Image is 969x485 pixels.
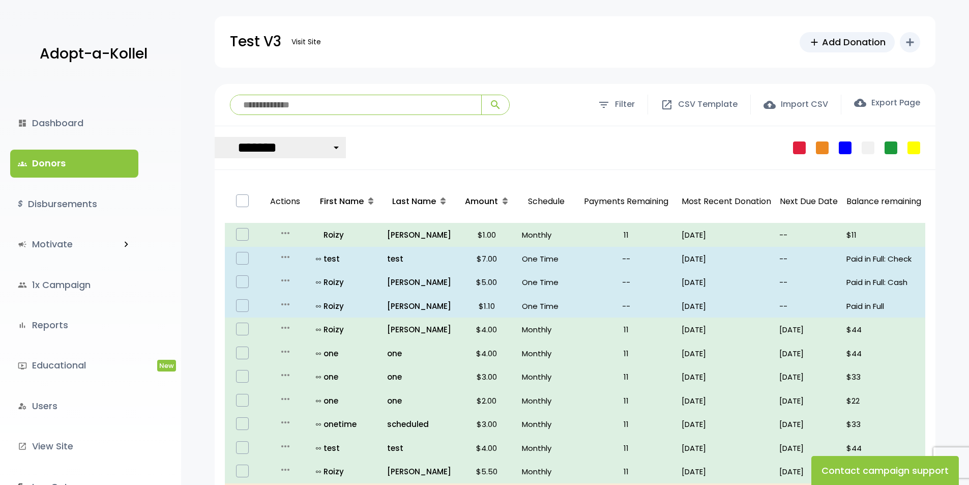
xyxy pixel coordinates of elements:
p: -- [779,252,838,266]
p: [DATE] [682,252,771,266]
p: Paid in Full [846,299,921,313]
a: addAdd Donation [800,32,895,52]
p: one [316,394,379,408]
p: $11 [846,228,921,242]
i: more_horiz [279,322,291,334]
p: $5.00 [460,275,514,289]
p: $4.00 [460,441,514,455]
i: all_inclusive [316,446,324,451]
p: 11 [579,465,673,478]
p: $2.00 [460,394,514,408]
p: 11 [579,323,673,336]
i: more_horiz [279,346,291,358]
a: dashboardDashboard [10,109,138,137]
button: search [481,95,509,115]
p: -- [779,275,838,289]
span: Filter [615,97,635,112]
i: more_horiz [279,393,291,405]
p: 11 [579,228,673,242]
p: Paid in Full: Cash [846,275,921,289]
p: 11 [579,394,673,408]
p: 11 [579,370,673,384]
i: more_horiz [279,298,291,310]
p: Roizy [316,323,379,336]
p: Balance remaining [846,194,921,209]
a: [PERSON_NAME] [387,228,452,242]
i: launch [18,442,27,451]
a: all_inclusiveRoizy [316,323,379,336]
p: Monthly [522,394,571,408]
i: all_inclusive [316,398,324,404]
p: [PERSON_NAME] [387,299,452,313]
span: cloud_upload [764,99,776,111]
a: $Disbursements [10,190,138,218]
p: $7.00 [460,252,514,266]
p: $44 [846,347,921,360]
a: [PERSON_NAME] [387,323,452,336]
p: [DATE] [682,417,771,431]
span: Import CSV [781,97,828,112]
p: Roizy [316,299,379,313]
p: One Time [522,299,571,313]
a: campaignMotivate [10,231,114,258]
p: test [387,441,452,455]
p: $22 [846,394,921,408]
a: all_inclusiveone [316,394,379,408]
p: 11 [579,347,673,360]
p: One Time [522,252,571,266]
p: $44 [846,441,921,455]
i: add [904,36,916,48]
span: add [809,37,820,48]
i: more_horiz [279,227,291,239]
i: dashboard [18,119,27,128]
i: bar_chart [18,321,27,330]
p: [DATE] [682,347,771,360]
i: more_horiz [279,464,291,476]
span: Last Name [392,195,436,207]
a: [PERSON_NAME] [387,465,452,478]
span: search [489,99,502,111]
p: Monthly [522,441,571,455]
p: Most Recent Donation [682,194,771,209]
p: -- [779,228,838,242]
i: all_inclusive [316,351,324,356]
p: Paid in Full: Check [846,252,921,266]
i: all_inclusive [316,469,324,474]
p: Monthly [522,228,571,242]
i: all_inclusive [316,256,324,262]
a: groupsDonors [10,150,138,177]
a: all_inclusiveRoizy [316,299,379,313]
p: [DATE] [779,347,838,360]
p: Roizy [316,465,379,478]
span: New [157,360,176,372]
p: -- [779,299,838,313]
p: $44 [846,323,921,336]
i: all_inclusive [316,327,324,332]
a: scheduled [387,417,452,431]
p: -- [579,275,673,289]
span: Add Donation [822,35,886,49]
a: launchView Site [10,433,138,460]
p: Next Due Date [779,194,838,209]
p: 11 [579,417,673,431]
a: all_inclusiveone [316,347,379,360]
p: [DATE] [779,323,838,336]
a: one [387,347,452,360]
i: $ [18,197,23,212]
span: filter_list [598,99,610,111]
p: [DATE] [779,441,838,455]
p: Schedule [522,184,571,219]
p: [DATE] [779,394,838,408]
p: one [387,394,452,408]
a: all_inclusivetest [316,441,379,455]
p: $5.50 [460,465,514,478]
p: Payments Remaining [579,184,673,219]
p: $1.10 [460,299,514,313]
p: test [387,252,452,266]
p: [DATE] [779,417,838,431]
i: campaign [18,240,27,249]
p: test [316,441,379,455]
